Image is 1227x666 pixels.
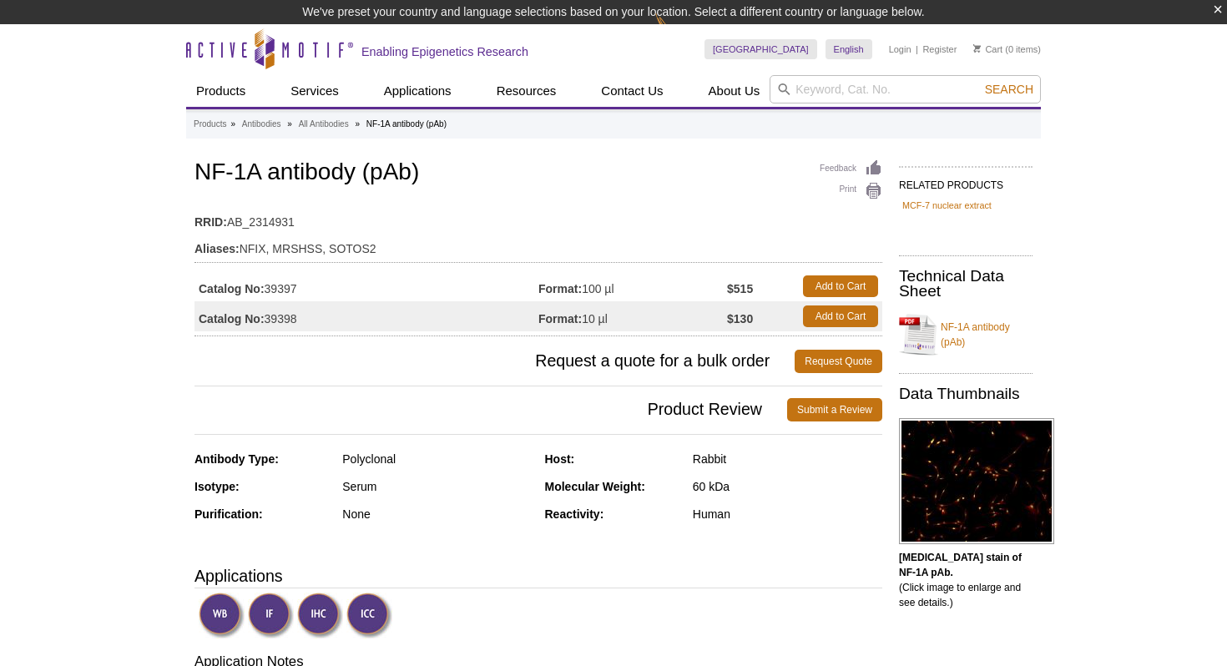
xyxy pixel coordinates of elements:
strong: Isotype: [194,480,240,493]
div: Human [693,507,882,522]
p: (Click image to enlarge and see details.) [899,550,1033,610]
a: Resources [487,75,567,107]
li: (0 items) [973,39,1041,59]
span: Search [985,83,1033,96]
td: AB_2314931 [194,204,882,231]
strong: Format: [538,311,582,326]
a: About Us [699,75,770,107]
strong: Purification: [194,507,263,521]
a: Submit a Review [787,398,882,421]
td: 39397 [194,271,538,301]
a: Feedback [820,159,882,178]
strong: Antibody Type: [194,452,279,466]
li: » [355,119,360,129]
td: 39398 [194,301,538,331]
a: Register [922,43,957,55]
div: Polyclonal [342,452,532,467]
h2: Enabling Epigenetics Research [361,44,528,59]
h3: Applications [194,563,882,588]
div: None [342,507,532,522]
td: 100 µl [538,271,727,301]
img: Immunofluorescence Validated [248,593,294,638]
td: 10 µl [538,301,727,331]
b: [MEDICAL_DATA] stain of NF-1A pAb. [899,552,1022,578]
strong: Aliases: [194,241,240,256]
a: Products [194,117,226,132]
a: Login [889,43,911,55]
a: Services [280,75,349,107]
a: Request Quote [795,350,882,373]
span: Request a quote for a bulk order [194,350,795,373]
h1: NF-1A antibody (pAb) [194,159,882,188]
img: Immunohistochemistry Validated [297,593,343,638]
img: NF-1A antibody (pAb) tested by immunofluorescence. [899,418,1054,544]
div: Rabbit [693,452,882,467]
li: » [230,119,235,129]
li: NF-1A antibody (pAb) [366,119,447,129]
h2: RELATED PRODUCTS [899,166,1033,196]
img: Western Blot Validated [199,593,245,638]
a: MCF-7 nuclear extract [902,198,992,213]
a: Antibodies [242,117,281,132]
a: English [826,39,872,59]
strong: Catalog No: [199,281,265,296]
li: » [287,119,292,129]
div: 60 kDa [693,479,882,494]
strong: Molecular Weight: [545,480,645,493]
li: | [916,39,918,59]
strong: Host: [545,452,575,466]
td: NFIX, MRSHSS, SOTOS2 [194,231,882,258]
strong: $515 [727,281,753,296]
img: Change Here [655,13,699,52]
a: NF-1A antibody (pAb) [899,310,1033,360]
strong: Format: [538,281,582,296]
a: Add to Cart [803,305,878,327]
a: Add to Cart [803,275,878,297]
strong: Reactivity: [545,507,604,521]
a: Cart [973,43,1002,55]
input: Keyword, Cat. No. [770,75,1041,103]
strong: Catalog No: [199,311,265,326]
img: Your Cart [973,44,981,53]
a: [GEOGRAPHIC_DATA] [704,39,817,59]
div: Serum [342,479,532,494]
span: Product Review [194,398,787,421]
a: Applications [374,75,462,107]
strong: $130 [727,311,753,326]
h2: Data Thumbnails [899,386,1033,401]
a: Contact Us [591,75,673,107]
img: Immunocytochemistry Validated [346,593,392,638]
a: Print [820,182,882,200]
strong: RRID: [194,214,227,230]
h2: Technical Data Sheet [899,269,1033,299]
a: All Antibodies [299,117,349,132]
a: Products [186,75,255,107]
button: Search [980,82,1038,97]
